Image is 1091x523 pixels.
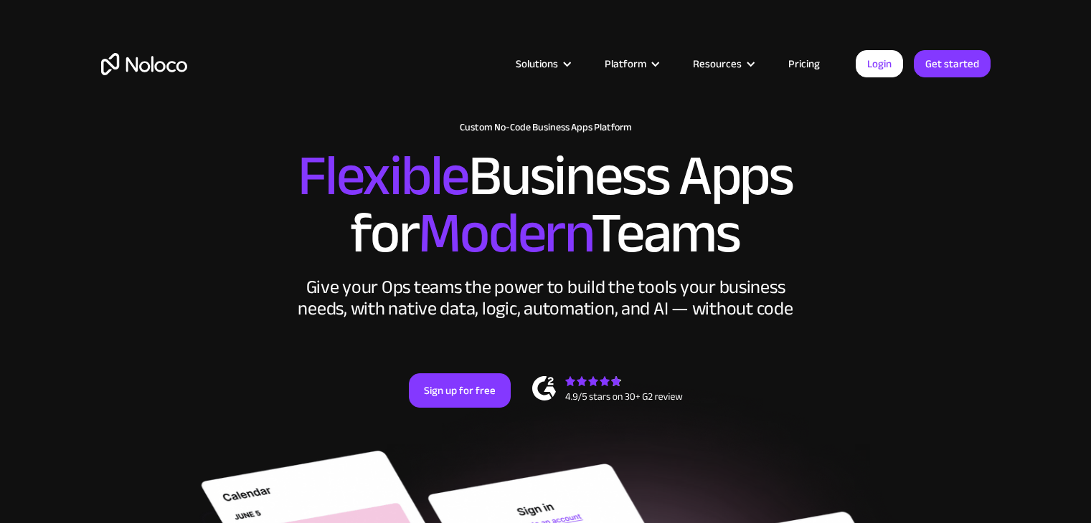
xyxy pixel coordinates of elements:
[693,54,742,73] div: Resources
[418,180,591,287] span: Modern
[516,54,558,73] div: Solutions
[409,373,511,408] a: Sign up for free
[914,50,991,77] a: Get started
[587,54,675,73] div: Platform
[770,54,838,73] a: Pricing
[675,54,770,73] div: Resources
[298,123,468,229] span: Flexible
[101,53,187,75] a: home
[856,50,903,77] a: Login
[295,277,797,320] div: Give your Ops teams the power to build the tools your business needs, with native data, logic, au...
[498,54,587,73] div: Solutions
[101,148,991,262] h2: Business Apps for Teams
[605,54,646,73] div: Platform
